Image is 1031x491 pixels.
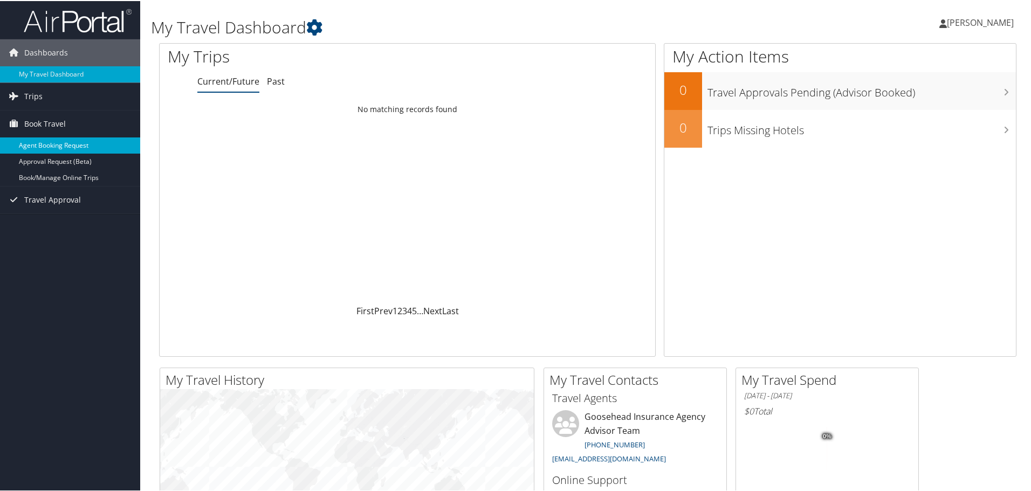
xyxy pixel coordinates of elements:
[664,71,1016,109] a: 0Travel Approvals Pending (Advisor Booked)
[552,453,666,462] a: [EMAIL_ADDRESS][DOMAIN_NAME]
[547,409,724,467] li: Goosehead Insurance Agency Advisor Team
[393,304,397,316] a: 1
[423,304,442,316] a: Next
[24,7,132,32] img: airportal-logo.png
[442,304,459,316] a: Last
[151,15,733,38] h1: My Travel Dashboard
[939,5,1025,38] a: [PERSON_NAME]
[947,16,1014,27] span: [PERSON_NAME]
[552,472,718,487] h3: Online Support
[397,304,402,316] a: 2
[707,116,1016,137] h3: Trips Missing Hotels
[407,304,412,316] a: 4
[744,404,754,416] span: $0
[744,390,910,400] h6: [DATE] - [DATE]
[166,370,534,388] h2: My Travel History
[24,109,66,136] span: Book Travel
[160,99,655,118] td: No matching records found
[417,304,423,316] span: …
[552,390,718,405] h3: Travel Agents
[664,80,702,98] h2: 0
[24,82,43,109] span: Trips
[356,304,374,316] a: First
[707,79,1016,99] h3: Travel Approvals Pending (Advisor Booked)
[402,304,407,316] a: 3
[744,404,910,416] h6: Total
[24,38,68,65] span: Dashboards
[585,439,645,448] a: [PHONE_NUMBER]
[197,74,259,86] a: Current/Future
[823,432,831,439] tspan: 0%
[664,44,1016,67] h1: My Action Items
[741,370,918,388] h2: My Travel Spend
[24,185,81,212] span: Travel Approval
[664,117,702,136] h2: 0
[412,304,417,316] a: 5
[664,109,1016,147] a: 0Trips Missing Hotels
[549,370,726,388] h2: My Travel Contacts
[168,44,441,67] h1: My Trips
[374,304,393,316] a: Prev
[267,74,285,86] a: Past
